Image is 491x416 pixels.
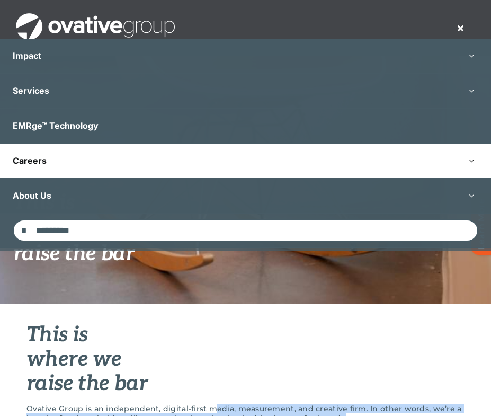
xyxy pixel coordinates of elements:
[13,219,478,242] input: Search...
[13,120,99,131] span: EMRge™ Technology
[452,74,491,108] button: Open submenu of Services
[452,39,491,73] button: Open submenu of Impact
[26,322,88,348] em: This is
[13,50,41,61] span: Impact
[16,12,175,22] a: OG_Full_horizontal_WHT
[452,144,491,178] button: Open submenu of Careers
[26,371,148,396] em: raise the bar
[26,347,121,372] em: where we
[13,219,35,242] input: Search
[452,179,491,213] button: Open submenu of About Us
[445,17,475,39] nav: Menu
[13,155,47,166] span: Careers
[13,190,51,201] span: About Us
[13,85,49,96] span: Services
